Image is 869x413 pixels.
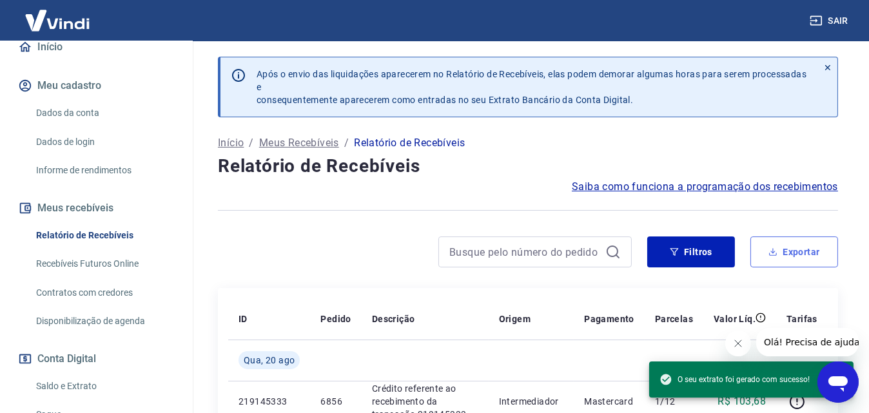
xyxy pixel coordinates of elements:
[344,135,349,151] p: /
[15,1,99,40] img: Vindi
[817,361,859,403] iframe: Botão para abrir a janela de mensagens
[655,395,693,408] p: 1/12
[31,129,177,155] a: Dados de login
[714,312,756,325] p: Valor Líq.
[31,222,177,249] a: Relatório de Recebíveis
[584,395,634,408] p: Mastercard
[584,312,634,325] p: Pagamento
[249,135,253,151] p: /
[15,72,177,100] button: Meu cadastro
[807,9,854,33] button: Sair
[750,236,838,267] button: Exportar
[15,345,177,373] button: Conta Digital
[244,354,295,367] span: Qua, 20 ago
[572,179,838,195] a: Saiba como funciona a programação dos recebimentos
[15,33,177,61] a: Início
[659,373,810,386] span: O seu extrato foi gerado com sucesso!
[372,312,415,325] p: Descrição
[257,68,808,106] p: Após o envio das liquidações aparecerem no Relatório de Recebíveis, elas podem demorar algumas ho...
[725,331,751,356] iframe: Fechar mensagem
[655,312,693,325] p: Parcelas
[499,395,564,408] p: Intermediador
[718,394,766,409] p: R$ 103,68
[31,308,177,334] a: Disponibilização de agenda
[31,373,177,399] a: Saldo e Extrato
[239,312,248,325] p: ID
[259,135,339,151] a: Meus Recebíveis
[218,153,838,179] h4: Relatório de Recebíveis
[320,312,351,325] p: Pedido
[31,251,177,277] a: Recebíveis Futuros Online
[786,312,817,325] p: Tarifas
[239,395,300,408] p: 219145333
[31,280,177,306] a: Contratos com credores
[31,157,177,184] a: Informe de rendimentos
[354,135,465,151] p: Relatório de Recebíveis
[15,194,177,222] button: Meus recebíveis
[8,9,108,19] span: Olá! Precisa de ajuda?
[499,312,531,325] p: Origem
[320,395,351,408] p: 6856
[647,236,735,267] button: Filtros
[218,135,244,151] a: Início
[756,328,859,356] iframe: Mensagem da empresa
[449,242,600,262] input: Busque pelo número do pedido
[31,100,177,126] a: Dados da conta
